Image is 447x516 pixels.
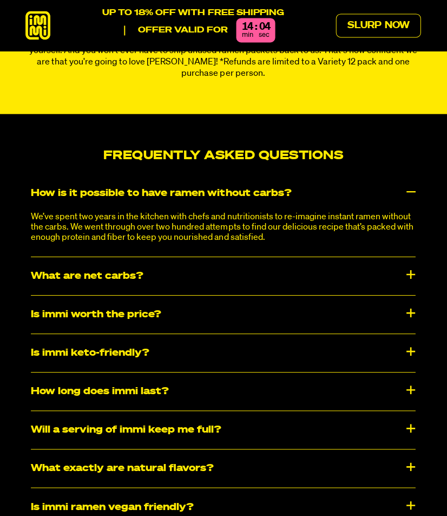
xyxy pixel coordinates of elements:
[31,373,416,410] div: How long does immi last?
[242,23,253,33] div: 14
[103,9,284,18] p: UP TO 18% OFF WITH FREE SHIPPING
[31,212,416,244] p: We’ve spent two years in the kitchen with chefs and nutritionists to re-imagine instant ramen wit...
[255,23,257,33] div: :
[31,257,416,295] div: What are net carbs?
[31,149,416,163] h2: Frequently Asked Questions
[31,296,416,334] div: Is immi worth the price?
[336,14,421,38] a: Slurp Now
[242,32,254,39] span: min
[31,174,416,212] div: How is it possible to have ramen without carbs?
[31,411,416,449] div: Will a serving of immi keep me full?
[124,26,228,36] p: Offer valid for
[31,334,416,372] div: Is immi keto-friendly?
[259,23,270,33] div: 04
[31,449,416,487] div: What exactly are natural flavors?
[259,32,270,39] span: sec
